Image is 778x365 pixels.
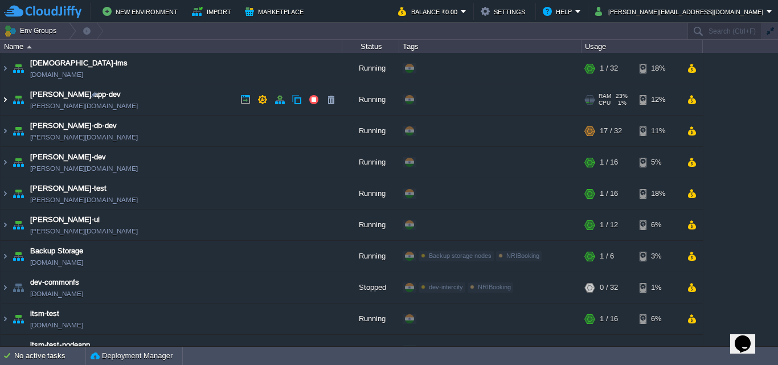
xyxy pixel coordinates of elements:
span: CPU [599,100,611,106]
div: 11% [640,116,677,146]
img: AMDAwAAAACH5BAEAAAAALAAAAAABAAEAAAICRAEAOw== [1,116,10,146]
div: 18% [640,53,677,84]
div: 1 / 16 [600,304,618,334]
button: [PERSON_NAME][EMAIL_ADDRESS][DOMAIN_NAME] [595,5,767,18]
a: [PERSON_NAME]-app-dev [30,89,121,100]
span: RAM [599,93,611,100]
img: AMDAwAAAACH5BAEAAAAALAAAAAABAAEAAAICRAEAOw== [1,304,10,334]
div: Running [342,53,399,84]
img: AMDAwAAAACH5BAEAAAAALAAAAAABAAEAAAICRAEAOw== [1,84,10,115]
div: Tags [400,40,581,53]
button: Help [543,5,575,18]
span: dev-intercity [429,284,463,290]
button: New Environment [103,5,181,18]
img: AMDAwAAAACH5BAEAAAAALAAAAAABAAEAAAICRAEAOw== [1,241,10,272]
div: Running [342,147,399,178]
img: AMDAwAAAACH5BAEAAAAALAAAAAABAAEAAAICRAEAOw== [10,304,26,334]
img: AMDAwAAAACH5BAEAAAAALAAAAAABAAEAAAICRAEAOw== [10,241,26,272]
a: [PERSON_NAME][DOMAIN_NAME] [30,100,138,112]
button: Import [192,5,235,18]
span: [DOMAIN_NAME] [30,288,83,300]
a: itsm-test [30,308,59,319]
div: 17 / 32 [600,116,622,146]
div: 1% [640,272,677,303]
img: AMDAwAAAACH5BAEAAAAALAAAAAABAAEAAAICRAEAOw== [1,178,10,209]
a: [DEMOGRAPHIC_DATA]-lms [30,58,128,69]
button: Deployment Manager [91,350,173,362]
img: AMDAwAAAACH5BAEAAAAALAAAAAABAAEAAAICRAEAOw== [10,116,26,146]
a: Backup Storage [30,245,83,257]
div: 0 / 32 [600,272,618,303]
a: [PERSON_NAME]-db-dev [30,120,117,132]
a: [PERSON_NAME]-ui [30,214,100,225]
div: Running [342,304,399,334]
div: 6% [640,210,677,240]
div: Running [342,241,399,272]
img: AMDAwAAAACH5BAEAAAAALAAAAAABAAEAAAICRAEAOw== [10,178,26,209]
div: 12% [640,84,677,115]
button: Marketplace [245,5,307,18]
div: 5% [640,147,677,178]
img: AMDAwAAAACH5BAEAAAAALAAAAAABAAEAAAICRAEAOw== [1,147,10,178]
iframe: chat widget [730,319,767,354]
img: AMDAwAAAACH5BAEAAAAALAAAAAABAAEAAAICRAEAOw== [1,210,10,240]
img: AMDAwAAAACH5BAEAAAAALAAAAAABAAEAAAICRAEAOw== [10,272,26,303]
div: 6% [640,304,677,334]
button: Balance ₹0.00 [398,5,461,18]
div: 1 / 12 [600,210,618,240]
div: Name [1,40,342,53]
span: 23% [616,93,628,100]
button: Settings [481,5,529,18]
span: [PERSON_NAME][DOMAIN_NAME] [30,132,138,143]
img: AMDAwAAAACH5BAEAAAAALAAAAAABAAEAAAICRAEAOw== [27,46,32,48]
span: [DOMAIN_NAME] [30,257,83,268]
span: NRIBooking [478,284,511,290]
a: [DOMAIN_NAME] [30,69,83,80]
div: 1 / 16 [600,147,618,178]
div: No active tasks [14,347,85,365]
div: Running [342,210,399,240]
div: Running [342,116,399,146]
div: 1 / 32 [600,53,618,84]
div: 1 / 6 [600,241,614,272]
div: Usage [582,40,702,53]
img: CloudJiffy [4,5,81,19]
div: Status [343,40,399,53]
div: 1 / 16 [600,178,618,209]
a: [PERSON_NAME][DOMAIN_NAME] [30,163,138,174]
button: Env Groups [4,23,60,39]
a: dev-commonfs [30,277,79,288]
div: 3% [640,241,677,272]
img: AMDAwAAAACH5BAEAAAAALAAAAAABAAEAAAICRAEAOw== [1,272,10,303]
img: AMDAwAAAACH5BAEAAAAALAAAAAABAAEAAAICRAEAOw== [10,147,26,178]
a: [PERSON_NAME][DOMAIN_NAME] [30,194,138,206]
span: NRIBooking [506,252,539,259]
a: [PERSON_NAME]-test [30,183,107,194]
img: AMDAwAAAACH5BAEAAAAALAAAAAABAAEAAAICRAEAOw== [10,210,26,240]
img: AMDAwAAAACH5BAEAAAAALAAAAAABAAEAAAICRAEAOw== [10,53,26,84]
div: Running [342,178,399,209]
a: [PERSON_NAME][DOMAIN_NAME] [30,225,138,237]
span: 1% [615,100,627,106]
span: Backup storage nodes [429,252,492,259]
a: itsm-test-nodeapp [30,339,90,351]
div: Stopped [342,272,399,303]
div: Running [342,84,399,115]
a: [PERSON_NAME]-dev [30,151,106,163]
img: AMDAwAAAACH5BAEAAAAALAAAAAABAAEAAAICRAEAOw== [10,84,26,115]
a: [DOMAIN_NAME] [30,319,83,331]
div: 18% [640,178,677,209]
img: AMDAwAAAACH5BAEAAAAALAAAAAABAAEAAAICRAEAOw== [1,53,10,84]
